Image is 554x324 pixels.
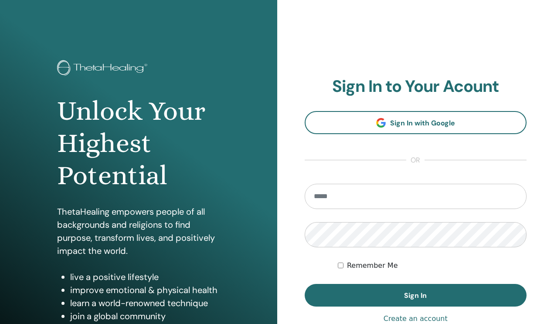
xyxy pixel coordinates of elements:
a: Create an account [384,314,448,324]
li: learn a world-renowned technique [70,297,220,310]
a: Sign In with Google [305,111,527,134]
button: Sign In [305,284,527,307]
li: live a positive lifestyle [70,270,220,283]
li: join a global community [70,310,220,323]
p: ThetaHealing empowers people of all backgrounds and religions to find purpose, transform lives, a... [57,205,220,257]
li: improve emotional & physical health [70,283,220,297]
span: Sign In with Google [390,118,455,128]
div: Keep me authenticated indefinitely or until I manually logout [338,260,527,271]
h2: Sign In to Your Acount [305,77,527,97]
span: Sign In [404,291,427,300]
label: Remember Me [347,260,398,271]
span: or [406,155,425,165]
h1: Unlock Your Highest Potential [57,95,220,192]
